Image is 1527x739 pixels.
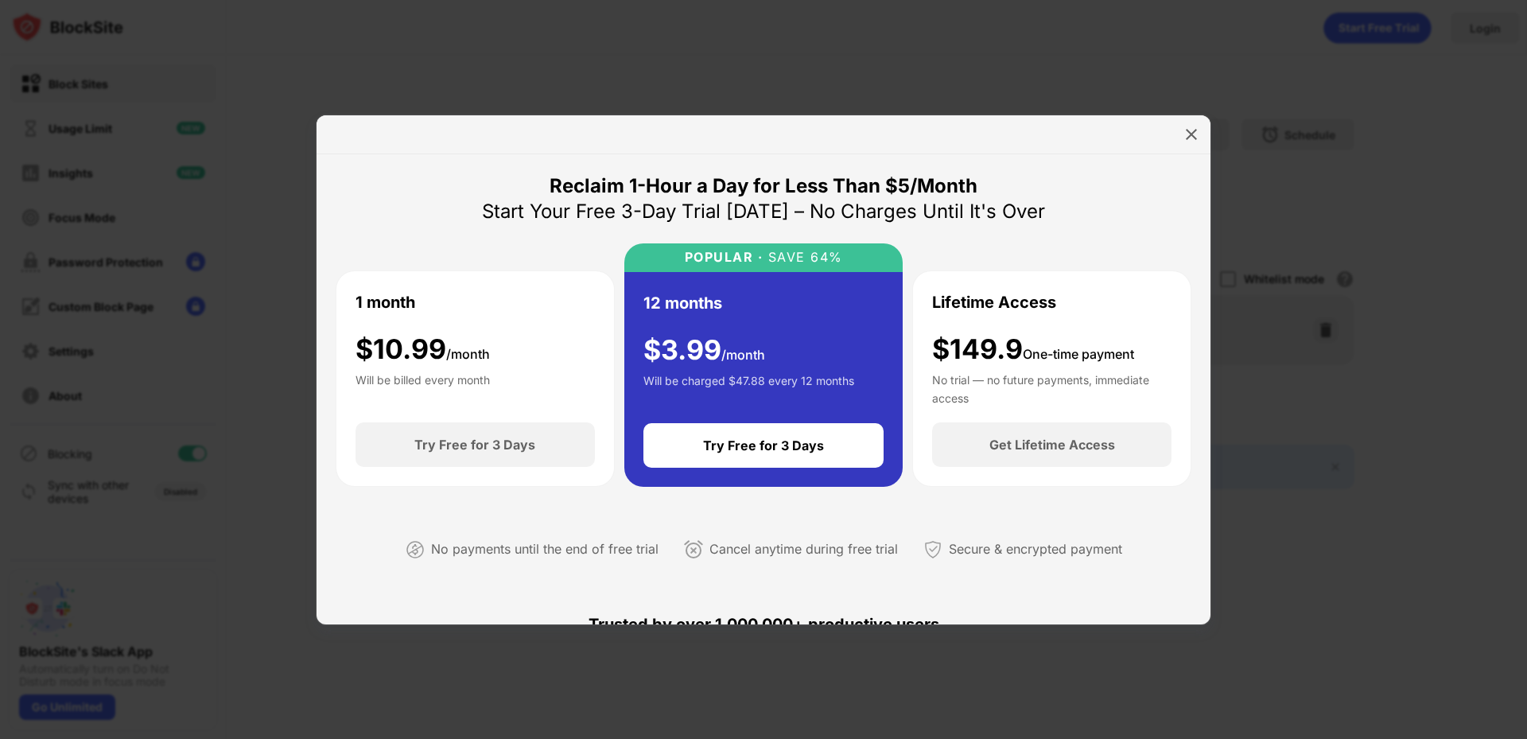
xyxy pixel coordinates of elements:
span: /month [446,346,490,362]
div: Secure & encrypted payment [949,538,1122,561]
div: Will be billed every month [356,371,490,403]
div: Start Your Free 3-Day Trial [DATE] – No Charges Until It's Over [482,199,1045,224]
div: Try Free for 3 Days [703,438,824,453]
div: SAVE 64% [763,250,843,265]
div: No trial — no future payments, immediate access [932,371,1171,403]
span: One-time payment [1023,346,1134,362]
div: Try Free for 3 Days [414,437,535,453]
div: Reclaim 1-Hour a Day for Less Than $5/Month [550,173,977,199]
div: Lifetime Access [932,290,1056,314]
img: secured-payment [923,540,942,559]
div: POPULAR · [685,250,763,265]
div: 1 month [356,290,415,314]
div: 12 months [643,291,722,315]
div: Cancel anytime during free trial [709,538,898,561]
div: $ 10.99 [356,333,490,366]
img: not-paying [406,540,425,559]
div: Get Lifetime Access [989,437,1115,453]
img: cancel-anytime [684,540,703,559]
div: No payments until the end of free trial [431,538,659,561]
div: Will be charged $47.88 every 12 months [643,372,854,404]
div: $ 3.99 [643,334,765,367]
span: /month [721,347,765,363]
div: $149.9 [932,333,1134,366]
div: Trusted by over 1,000,000+ productive users [336,586,1191,663]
